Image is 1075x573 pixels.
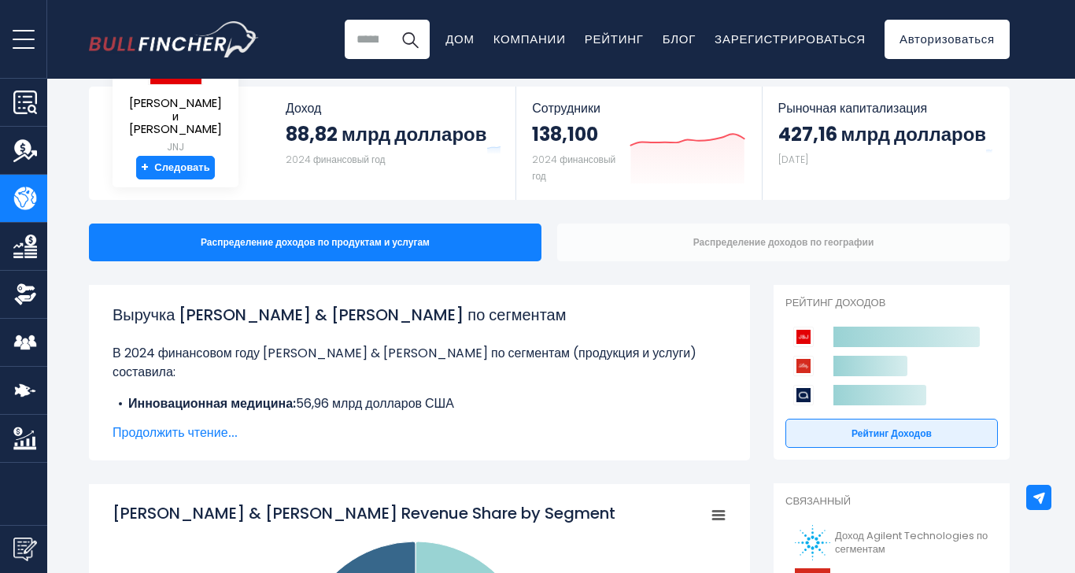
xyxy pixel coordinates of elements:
a: +Следовать [136,156,215,180]
button: Поиск [390,20,430,59]
font: 56,96 млрд долларов США [296,394,454,412]
font: Продолжить чтение... [113,423,238,442]
a: Сотрудники 138,100 2024 финансовый год [516,87,761,200]
font: 2024 финансовый год [532,153,615,183]
a: Дом [445,31,475,47]
font: Выручка [PERSON_NAME] & [PERSON_NAME] по сегментам [113,304,566,326]
font: JNJ [167,140,184,153]
a: Зарегистрироваться [715,31,866,47]
font: Распределение доходов по продуктам и услугам [201,235,430,249]
font: + [141,158,149,176]
font: Авторизоваться [900,31,995,47]
img: Логотип конкурентов Johnson & Johnson [793,327,814,347]
a: Рейтинг доходов [785,419,998,449]
font: 138,100 [532,121,598,147]
a: Доход 88,82 млрд долларов 2024 финансовый год [270,87,516,188]
font: 427,16 млрд долларов [778,121,987,147]
font: Сотрудники [532,99,600,117]
img: Логотип Bullfincher [89,21,259,57]
a: [PERSON_NAME] и [PERSON_NAME] JNJ [124,31,227,156]
a: Блог [663,31,696,47]
img: Логотип конкурентов AbbVie [793,385,814,405]
font: 2024 финансовый год [286,153,386,166]
img: Право собственности [13,283,37,306]
font: Инновационная медицина: [128,394,296,412]
font: [PERSON_NAME] и [PERSON_NAME] [129,94,222,137]
a: Компании [493,31,566,47]
font: Доход [286,99,321,117]
font: Следовать [154,160,209,175]
font: В 2024 финансовом году [PERSON_NAME] & [PERSON_NAME] по сегментам (продукция и услуги) составила: [113,344,696,381]
font: Рыночная капитализация [778,99,927,117]
font: Распределение доходов по географии [693,235,874,249]
font: Рейтинг доходов [852,427,932,440]
font: [DATE] [778,153,808,166]
a: Перейти на домашнюю страницу [89,21,258,57]
font: Связанный [785,494,851,508]
img: Логотип [795,525,830,560]
tspan: [PERSON_NAME] & [PERSON_NAME] Revenue Share by Segment [113,502,615,524]
a: Рейтинг [585,31,644,47]
font: 88,82 млрд долларов [286,121,487,147]
a: Рыночная капитализация 427,16 млрд долларов [DATE] [763,87,1008,188]
a: Авторизоваться [885,20,1010,59]
img: Логотип конкурентов Eli Lilly and Company [793,356,814,376]
a: Доход Agilent Technologies по сегментам [785,521,998,564]
font: Доход Agilent Technologies по сегментам [835,528,988,556]
font: Рейтинг доходов [785,295,885,310]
